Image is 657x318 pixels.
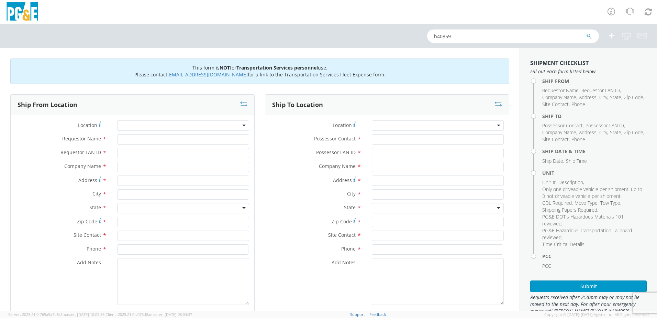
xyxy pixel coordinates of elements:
li: , [599,94,608,101]
span: City [347,190,356,197]
span: PCC [542,263,551,269]
span: Possessor Contact [314,135,356,142]
span: Address [333,177,352,183]
h3: Ship From Location [18,102,77,108]
span: Site Contact [328,232,356,238]
span: State [610,94,621,100]
span: State [610,129,621,136]
h4: Unit [542,170,647,176]
li: , [542,158,564,165]
span: State [89,204,101,211]
span: Phone [571,136,585,142]
span: Requestor LAN ID [581,87,620,94]
li: , [542,213,645,227]
h4: Ship Date & Time [542,149,647,154]
li: , [542,179,557,186]
span: Possessor LAN ID [316,149,356,156]
span: City [599,129,607,136]
u: NOT [220,64,230,71]
span: City [599,94,607,100]
li: , [610,129,622,136]
span: Site Contact [542,136,569,142]
span: Only one driveable vehicle per shipment, up to 3 not driveable vehicle per shipment [542,186,642,199]
span: Shipping Papers Required [542,206,597,213]
span: Address [78,177,97,183]
span: Company Name [319,163,356,169]
li: , [542,87,580,94]
span: Possessor Contact [542,122,583,129]
span: Zip Code [624,94,643,100]
input: Shipment, Tracking or Reference Number (at least 4 chars) [427,29,599,43]
li: , [581,87,621,94]
span: PG&E DOT's Hazardous Materials 101 reviewed [542,213,624,227]
div: This form is for use. Please contact for a link to the Transportation Services Fleet Expense form. [10,59,509,84]
li: , [542,200,573,206]
span: Site Contact [542,101,569,107]
li: , [575,200,599,206]
li: , [542,122,584,129]
span: Add Notes [332,259,356,266]
span: City [92,190,101,197]
span: Move Type [575,200,598,206]
span: Location [333,122,352,128]
span: Phone [571,101,585,107]
span: Add Notes [77,259,101,266]
span: Address [579,129,597,136]
span: Requestor Name [542,87,579,94]
li: , [558,179,584,186]
span: Phone [87,245,101,252]
li: , [542,129,577,136]
span: Server: 2025.21.0-769a9a7b8c3 [8,312,104,317]
li: , [579,94,598,101]
li: , [599,129,608,136]
span: Company Name [64,163,101,169]
span: Company Name [542,94,576,100]
li: , [542,101,570,108]
span: Possessor LAN ID [586,122,624,129]
a: Feedback [369,312,386,317]
h3: Ship To Location [272,102,323,108]
li: , [624,129,644,136]
a: Support [350,312,365,317]
span: Client: 2025.21.0-c073d8a [105,312,192,317]
span: Requestor LAN ID [60,149,101,156]
span: CDL Required [542,200,572,206]
span: Ship Date [542,158,563,164]
h4: Ship From [542,78,647,84]
span: State [344,204,356,211]
li: , [542,227,645,241]
span: Fill out each form listed below [530,68,647,75]
button: Submit [530,280,647,292]
span: Description [558,179,583,185]
span: Site Contact [74,232,101,238]
span: master, [DATE] 08:04:37 [150,312,192,317]
span: Requests received after 2:30pm may or may not be moved to the next day. For after hour emergency ... [530,294,647,315]
span: Phone [341,245,356,252]
li: , [624,94,644,101]
li: , [600,200,621,206]
span: Unit # [542,179,556,185]
li: , [542,206,598,213]
li: , [586,122,625,129]
h4: Ship To [542,114,647,119]
span: Ship Time [566,158,587,164]
span: Tow Type [600,200,620,206]
li: , [542,136,570,143]
span: PG&E Hazardous Transportation Tailboard reviewed [542,227,632,241]
li: , [542,94,577,101]
span: Company Name [542,129,576,136]
h4: PCC [542,254,647,259]
span: master, [DATE] 10:09:35 [63,312,104,317]
span: Time Critical Details [542,241,584,247]
b: Transportation Services personnel [236,64,318,71]
span: Location [78,122,97,128]
span: Address [579,94,597,100]
strong: Shipment Checklist [530,59,589,67]
a: [EMAIL_ADDRESS][DOMAIN_NAME] [167,71,248,78]
li: , [542,186,645,200]
img: pge-logo-06675f144f4cfa6a6814.png [5,2,40,22]
span: Copyright © [DATE]-[DATE] Agistix Inc., All Rights Reserved [544,312,649,317]
li: , [610,94,622,101]
li: , [579,129,598,136]
span: Zip Code [77,218,97,225]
